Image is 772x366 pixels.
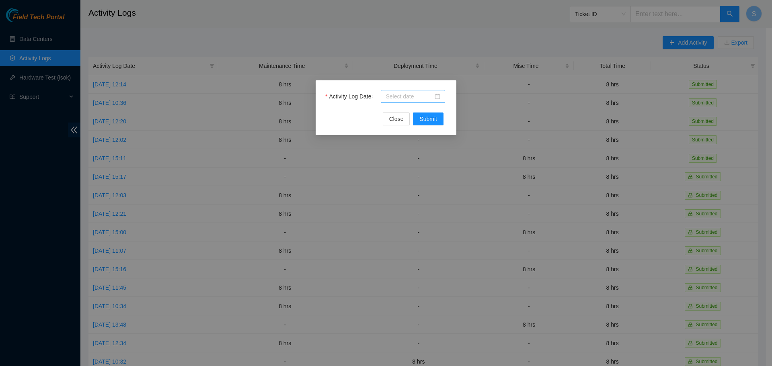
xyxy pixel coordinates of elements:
[389,115,404,123] span: Close
[325,90,377,103] label: Activity Log Date
[383,112,410,125] button: Close
[386,92,433,101] input: Activity Log Date
[413,112,443,125] button: Submit
[419,115,437,123] span: Submit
